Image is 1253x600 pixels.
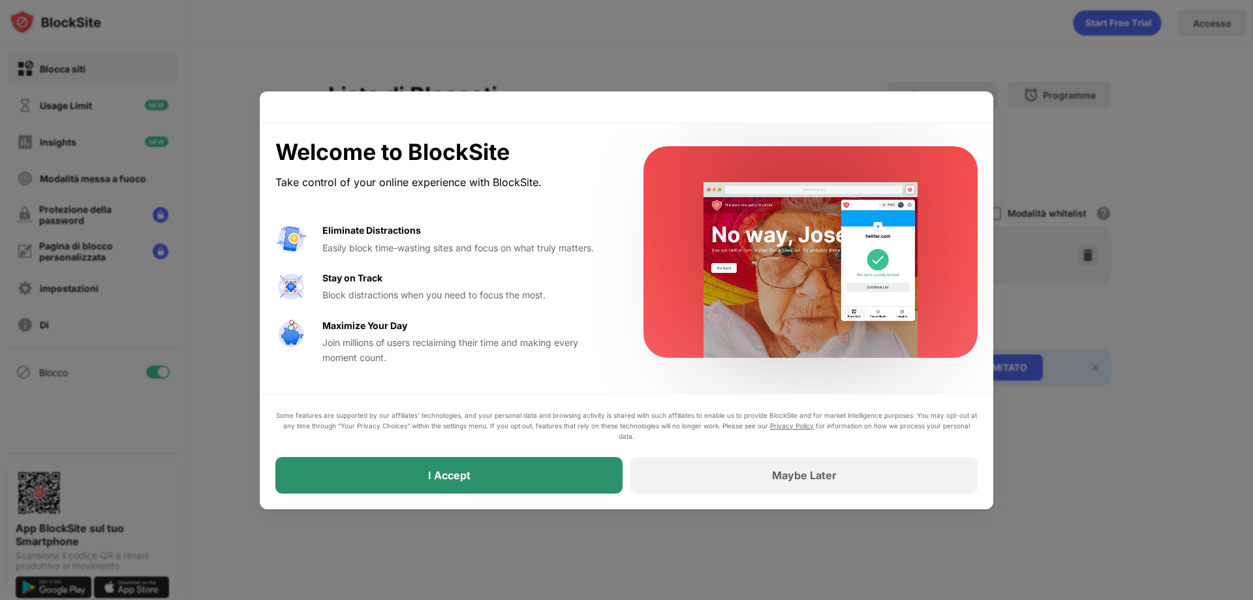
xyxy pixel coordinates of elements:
[322,336,612,365] div: Join millions of users reclaiming their time and making every moment count.
[275,173,612,192] div: Take control of your online experience with BlockSite.
[772,469,837,482] div: Maybe Later
[322,319,407,333] div: Maximize Your Day
[770,422,814,430] a: Privacy Policy
[322,288,612,302] div: Block distractions when you need to focus the most.
[275,223,307,255] img: value-avoid-distractions.svg
[275,271,307,302] img: value-focus.svg
[322,241,612,255] div: Easily block time-wasting sites and focus on what truly matters.
[275,410,978,441] div: Some features are supported by our affiliates’ technologies, and your personal data and browsing ...
[322,271,382,285] div: Stay on Track
[428,469,471,482] div: I Accept
[275,139,612,166] div: Welcome to BlockSite
[322,223,421,238] div: Eliminate Distractions
[275,319,307,350] img: value-safe-time.svg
